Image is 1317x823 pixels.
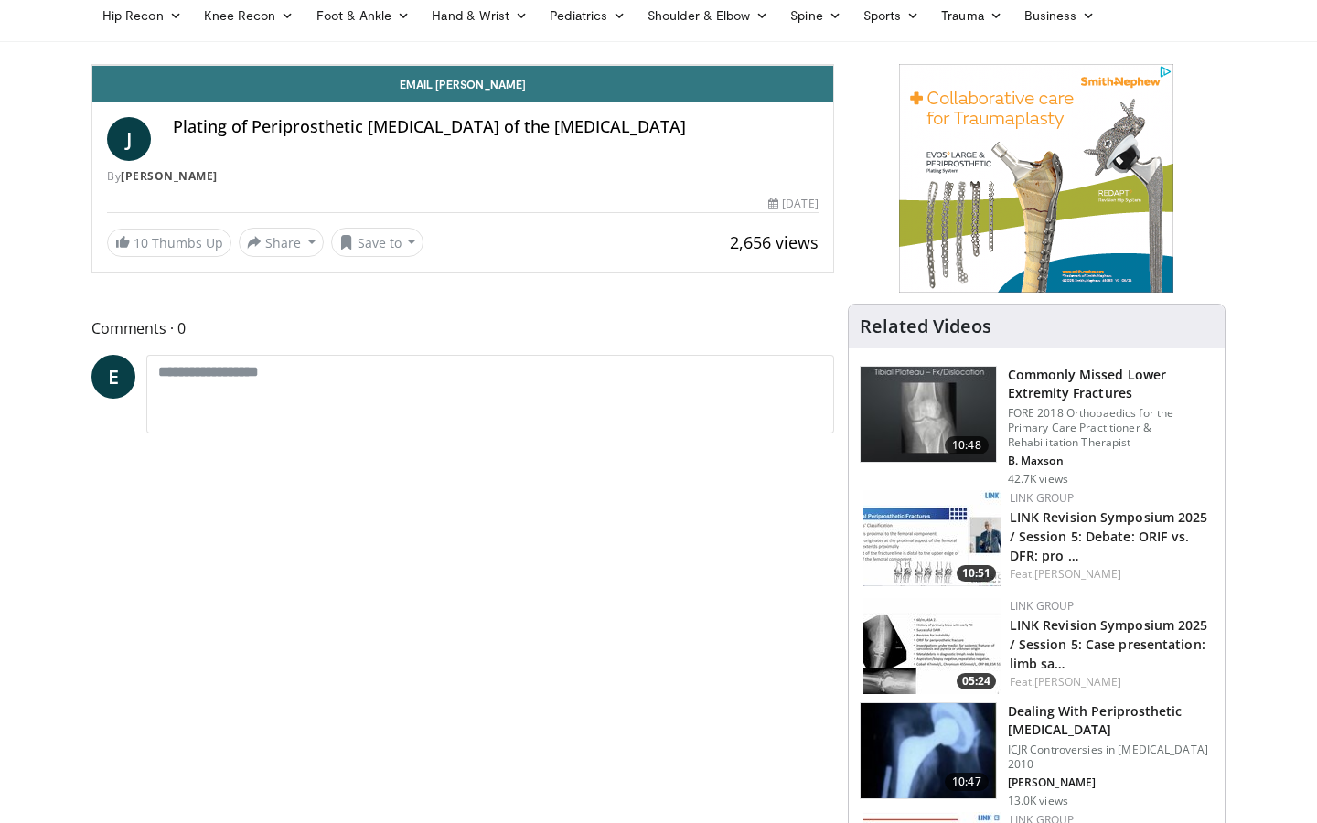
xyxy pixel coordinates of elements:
span: Comments 0 [91,316,834,340]
p: 13.0K views [1008,794,1068,808]
a: [PERSON_NAME] [121,168,218,184]
a: [PERSON_NAME] [1034,674,1121,689]
p: ICJR Controversies in [MEDICAL_DATA] 2010 [1008,743,1214,772]
span: 05:24 [957,673,996,689]
p: FORE 2018 Orthopaedics for the Primary Care Practitioner & Rehabilitation Therapist [1008,406,1214,450]
a: LINK Group [1010,490,1075,506]
a: Email [PERSON_NAME] [92,66,833,102]
button: Share [239,228,324,257]
iframe: Advertisement [899,64,1173,293]
a: LINK Group [1010,598,1075,614]
a: E [91,355,135,399]
img: Screen_shot_2010-09-09_at_1.39.23_PM_2.png.150x105_q85_crop-smart_upscale.jpg [861,703,996,798]
div: [DATE] [768,196,818,212]
a: [PERSON_NAME] [1034,566,1121,582]
a: LINK Revision Symposium 2025 / Session 5: Case presentation: limb sa… [1010,616,1208,672]
h4: Related Videos [860,315,991,337]
button: Save to [331,228,424,257]
a: 05:24 [863,598,1001,694]
h4: Plating of Periprosthetic [MEDICAL_DATA] of the [MEDICAL_DATA] [173,117,819,137]
span: 10:47 [945,773,989,791]
span: 10:51 [957,565,996,582]
span: 2,656 views [730,231,819,253]
div: By [107,168,819,185]
a: 10 Thumbs Up [107,229,231,257]
a: 10:48 Commonly Missed Lower Extremity Fractures FORE 2018 Orthopaedics for the Primary Care Pract... [860,366,1214,486]
video-js: Video Player [92,65,833,66]
p: [PERSON_NAME] [1008,775,1214,790]
img: 4aa379b6-386c-4fb5-93ee-de5617843a87.150x105_q85_crop-smart_upscale.jpg [861,367,996,462]
a: 10:47 Dealing With Periprosthetic [MEDICAL_DATA] ICJR Controversies in [MEDICAL_DATA] 2010 [PERSO... [860,702,1214,808]
a: J [107,117,151,161]
a: 10:51 [863,490,1001,586]
p: B. Maxson [1008,454,1214,468]
div: Feat. [1010,674,1210,690]
img: 396c6a47-3b7d-4d3c-a899-9817386b0f12.150x105_q85_crop-smart_upscale.jpg [863,490,1001,586]
span: 10 [134,234,148,251]
a: LINK Revision Symposium 2025 / Session 5: Debate: ORIF vs. DFR: pro … [1010,508,1208,564]
h3: Commonly Missed Lower Extremity Fractures [1008,366,1214,402]
img: 1abc8f85-94d1-4a82-af5d-eafa9bee419a.150x105_q85_crop-smart_upscale.jpg [863,598,1001,694]
h3: Dealing With Periprosthetic [MEDICAL_DATA] [1008,702,1214,739]
div: Feat. [1010,566,1210,583]
span: 10:48 [945,436,989,454]
p: 42.7K views [1008,472,1068,486]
